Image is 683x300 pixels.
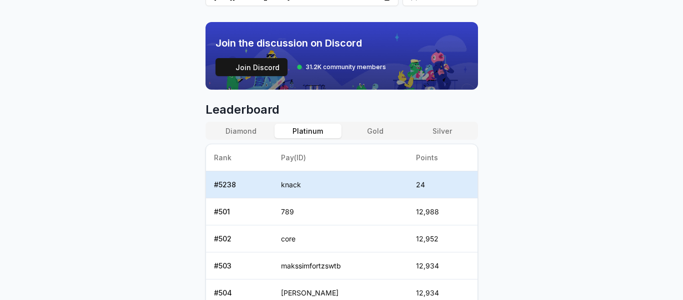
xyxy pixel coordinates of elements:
td: # 5238 [206,171,273,198]
td: # 502 [206,225,273,252]
th: Points [408,144,477,171]
img: discord_banner [205,22,478,90]
td: # 503 [206,252,273,279]
td: 12,988 [408,198,477,225]
td: 12,934 [408,252,477,279]
button: Platinum [274,124,341,138]
td: makssimfortzswtb [273,252,408,279]
a: testJoin Discord [215,58,287,76]
td: 789 [273,198,408,225]
span: Join the discussion on Discord [215,36,386,50]
th: Rank [206,144,273,171]
td: 12,952 [408,225,477,252]
img: test [223,63,231,71]
span: Leaderboard [205,102,478,118]
td: # 501 [206,198,273,225]
span: Join Discord [235,62,279,73]
td: 24 [408,171,477,198]
th: Pay(ID) [273,144,408,171]
button: Join Discord [215,58,287,76]
td: knack [273,171,408,198]
span: 31.2K community members [305,63,386,71]
td: core [273,225,408,252]
button: Gold [341,124,408,138]
button: Silver [408,124,475,138]
button: Diamond [207,124,274,138]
